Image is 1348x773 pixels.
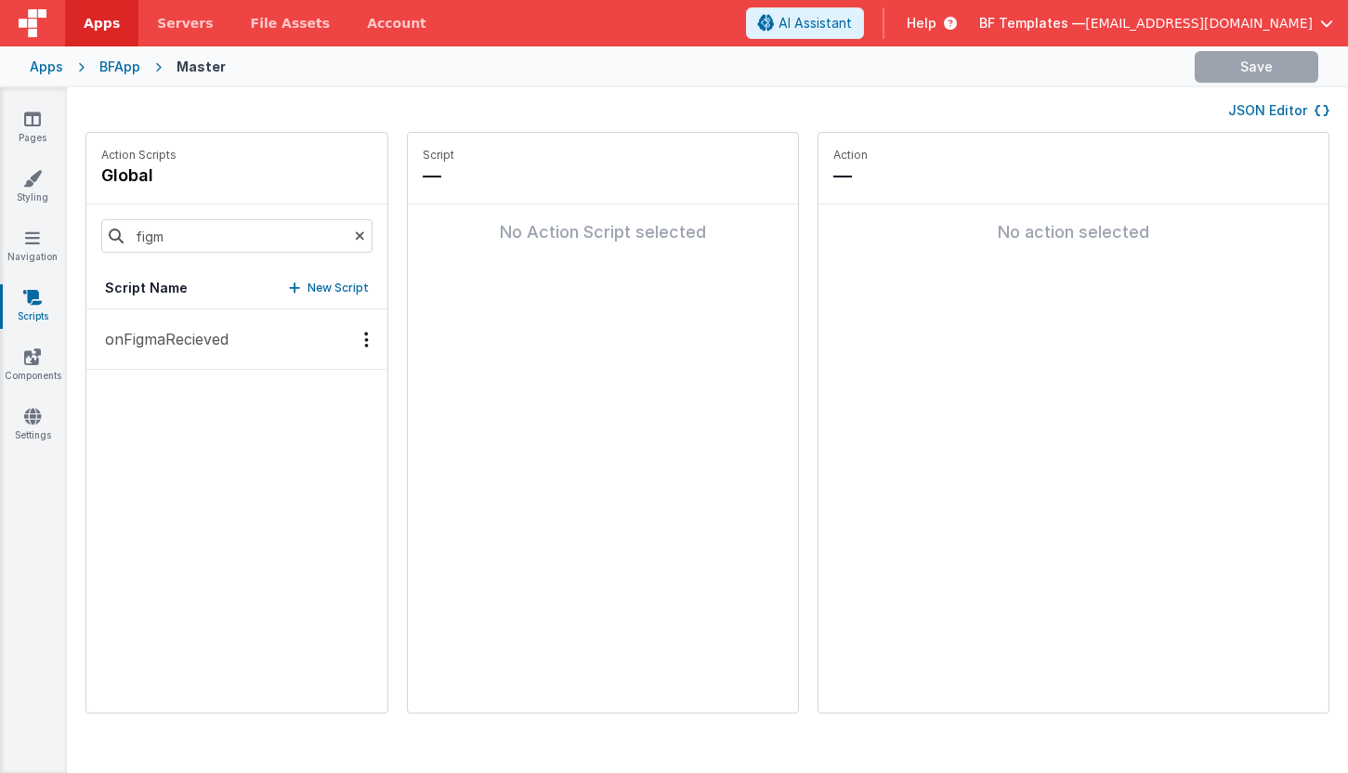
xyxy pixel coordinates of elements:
[101,148,177,163] p: Action Scripts
[423,219,783,245] div: No Action Script selected
[833,148,1314,163] p: Action
[308,279,369,297] p: New Script
[833,219,1314,245] div: No action selected
[979,14,1085,33] span: BF Templates —
[746,7,864,39] button: AI Assistant
[833,163,1314,189] p: —
[251,14,331,33] span: File Assets
[177,58,226,76] div: Master
[1085,14,1313,33] span: [EMAIL_ADDRESS][DOMAIN_NAME]
[99,58,140,76] div: BFApp
[94,328,229,350] p: onFigmaRecieved
[30,58,63,76] div: Apps
[353,332,380,347] div: Options
[157,14,213,33] span: Servers
[907,14,936,33] span: Help
[423,148,783,163] p: Script
[1195,51,1318,83] button: Save
[101,163,177,189] h4: global
[105,279,188,297] h5: Script Name
[779,14,852,33] span: AI Assistant
[86,309,387,370] button: onFigmaRecieved
[1228,101,1329,120] button: JSON Editor
[289,279,369,297] button: New Script
[84,14,120,33] span: Apps
[423,163,783,189] p: —
[979,14,1333,33] button: BF Templates — [EMAIL_ADDRESS][DOMAIN_NAME]
[101,219,373,253] input: Search scripts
